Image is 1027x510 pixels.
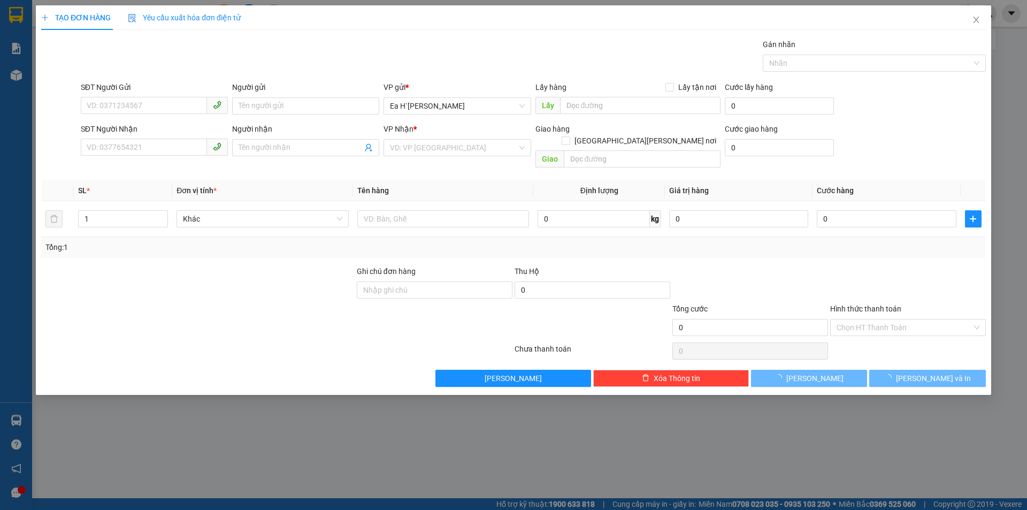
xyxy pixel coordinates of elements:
span: TẠO ĐƠN HÀNG [41,13,111,22]
span: delete [642,374,649,383]
span: Lấy hàng [535,83,566,92]
img: icon [128,14,136,22]
label: Ghi chú đơn hàng [357,267,416,276]
span: loading [775,374,787,382]
span: plus [41,14,49,21]
span: phone [213,142,221,151]
span: Tổng cước [672,305,708,313]
div: SĐT Người Gửi [81,81,228,93]
input: VD: Bàn, Ghế [357,210,530,227]
span: [PERSON_NAME] [787,372,844,384]
div: Người nhận [232,123,379,135]
input: Dọc đường [564,150,721,168]
label: Cước lấy hàng [725,83,773,92]
label: Gán nhãn [763,40,795,49]
span: [PERSON_NAME] [485,372,542,384]
span: [GEOGRAPHIC_DATA][PERSON_NAME] nơi [570,135,721,147]
span: SL [78,186,87,195]
span: Khác [183,211,342,227]
label: Cước giao hàng [725,125,778,133]
input: Dọc đường [560,97,721,114]
span: Đơn vị tính [177,186,217,195]
span: VP Nhận [384,125,414,133]
span: phone [213,101,221,109]
div: Tổng: 1 [45,241,396,253]
div: VP gửi [384,81,531,93]
input: Cước lấy hàng [725,97,834,115]
label: Hình thức thanh toán [830,305,901,313]
input: Ghi chú đơn hàng [357,281,512,299]
span: kg [650,210,661,227]
div: Người gửi [232,81,379,93]
button: plus [965,210,982,227]
button: [PERSON_NAME] [436,370,592,387]
span: user-add [365,143,373,152]
span: Ea H`leo [390,98,525,114]
span: loading [884,374,896,382]
input: Cước giao hàng [725,139,834,156]
span: Giá trị hàng [669,186,709,195]
span: Yêu cầu xuất hóa đơn điện tử [128,13,241,22]
span: Cước hàng [817,186,854,195]
span: Thu Hộ [515,267,539,276]
span: Lấy [535,97,560,114]
button: delete [45,210,63,227]
span: Lấy tận nơi [674,81,721,93]
span: plus [965,215,981,223]
button: deleteXóa Thông tin [594,370,749,387]
button: [PERSON_NAME] [751,370,867,387]
input: 0 [669,210,808,227]
span: [PERSON_NAME] và In [896,372,971,384]
span: Định lượng [580,186,618,195]
div: Chưa thanh toán [513,343,671,362]
button: Close [961,5,991,35]
button: [PERSON_NAME] và In [870,370,986,387]
span: Tên hàng [357,186,389,195]
span: close [972,16,980,24]
div: SĐT Người Nhận [81,123,228,135]
span: Giao [535,150,564,168]
span: Giao hàng [535,125,570,133]
span: Xóa Thông tin [654,372,700,384]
